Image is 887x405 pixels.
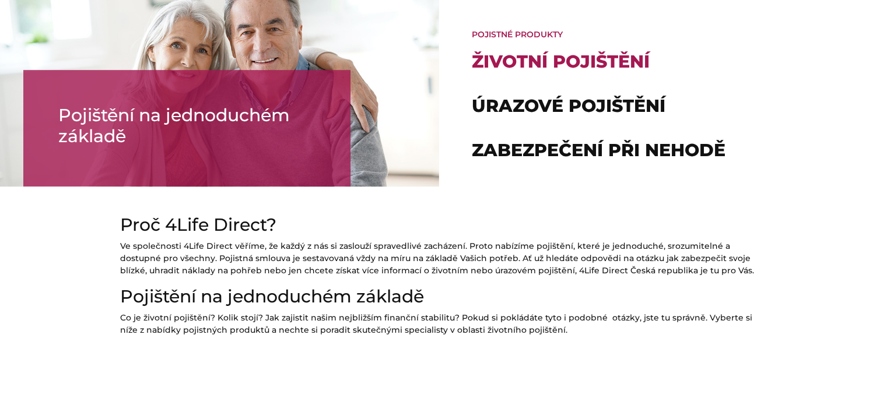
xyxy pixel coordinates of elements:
[120,214,767,235] h2: Proč 4Life Direct?
[58,105,315,147] h2: Pojištění na jednoduchém základě
[120,312,767,336] p: Co je životní pojištění? Kolik stojí? Jak zajistit našim nejbližším finanční stabilitu? Pokud si ...
[472,51,650,72] a: Životní pojištění
[472,95,665,117] a: Úrazové pojištění
[472,30,879,40] h5: Pojistné produkty
[472,139,725,161] a: Zabezpečení při nehodě
[120,240,767,277] p: Ve společnosti 4Life Direct věříme, že každý z nás si zaslouží spravedlivé zacházení. Proto nabíz...
[120,286,767,307] h2: Pojištění na jednoduchém základě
